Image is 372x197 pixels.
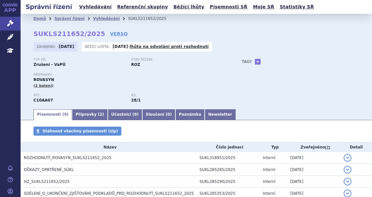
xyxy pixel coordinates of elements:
strong: [DATE] [59,44,74,49]
span: 2 [100,112,102,117]
strong: SUKLS211652/2025 [33,30,105,38]
p: ATC: [33,94,125,97]
a: + [255,59,261,65]
button: detail [344,154,351,162]
a: VERSO [110,31,128,37]
abbr: (?) [325,145,330,150]
li: SUKLS211652/2025 [128,14,175,23]
p: Přípravky: [33,73,229,77]
td: SUKL285285/2025 [196,164,260,176]
button: detail [344,166,351,174]
a: Newsletter [205,109,236,120]
a: Správní řízení [54,16,85,21]
th: Typ [260,142,287,152]
button: detail [344,178,351,185]
span: ROVASYN [33,77,54,82]
strong: hypolipidemika, statiny, p.o. [131,98,141,103]
a: Referenční skupiny [115,3,170,11]
th: Zveřejněno [287,142,340,152]
span: Zahájeno: [37,44,57,49]
p: Stav řízení: [131,58,223,62]
span: ROZHODNUTÍ_ROVASYN_SUKLS211652_2025 [24,156,111,160]
a: Účastníci (9) [108,109,142,120]
p: - [113,44,209,49]
strong: Zrušení - VaPÚ [33,62,66,67]
span: (2 balení) [33,84,54,88]
h3: Tagy [242,58,252,66]
p: Typ SŘ: [33,58,125,62]
span: 0 [167,112,170,117]
a: Statistiky SŘ [278,3,316,11]
span: Interní [263,191,275,196]
a: Písemnosti (9) [33,109,72,120]
th: Název [21,142,196,152]
a: Stáhnout všechny písemnosti (zip) [33,127,121,136]
span: Interní [263,179,275,184]
span: Stáhnout všechny písemnosti (zip) [42,129,118,133]
a: Moje SŘ [251,3,276,11]
span: HZ_SUKLS211652/2025 [24,179,70,184]
a: Běžící lhůty [172,3,206,11]
td: SUKL318951/2025 [196,152,260,164]
span: SDĚLENÍ_O_UKONČENÍ_ZJIŠŤOVÁNÍ_PODKLADŮ_PRO_ROZHODNUTÍ_SUKLS211652_2025 [24,191,194,196]
a: Vyhledávání [77,3,114,11]
th: Detail [340,142,372,152]
span: DŮKAZY_OPATŘENÉ_SÚKL [24,167,74,172]
strong: [DATE] [113,44,128,49]
td: SUKL285290/2025 [196,176,260,188]
a: Domů [33,16,46,21]
span: Interní [263,156,275,160]
a: Vyhledávání [93,16,120,21]
h2: Správní řízení [21,2,77,11]
td: [DATE] [287,152,340,164]
a: Přípravky (2) [72,109,108,120]
span: Interní [263,167,275,172]
th: Číslo jednací [196,142,260,152]
p: RS: [131,94,223,97]
span: 9 [64,112,67,117]
strong: ROZ [131,62,140,67]
a: Písemnosti SŘ [208,3,249,11]
strong: ROSUVASTATIN [33,98,53,103]
span: Běžící lhůta: [85,44,111,49]
a: lhůta na odvolání proti rozhodnutí [130,44,209,49]
span: 9 [134,112,137,117]
a: Poznámka [175,109,205,120]
td: [DATE] [287,176,340,188]
td: [DATE] [287,164,340,176]
a: Sloučení (0) [142,109,175,120]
